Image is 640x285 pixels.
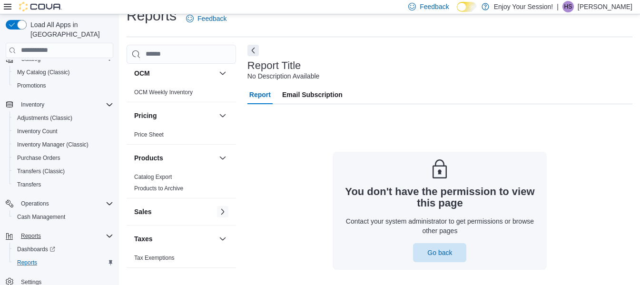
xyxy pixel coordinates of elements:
a: Transfers (Classic) [13,166,69,177]
h3: You don't have the permission to view this page [340,186,539,209]
h3: Taxes [134,234,153,244]
span: Load All Apps in [GEOGRAPHIC_DATA] [27,20,113,39]
button: Products [217,152,228,164]
span: Feedback [420,2,449,11]
button: Next [247,45,259,56]
button: Transfers [10,178,117,191]
h3: Report Title [247,60,301,71]
span: Dashboards [17,246,55,253]
a: Dashboards [10,243,117,256]
button: Operations [2,197,117,210]
p: Contact your system administrator to get permissions or browse other pages [340,216,539,236]
a: Transfers [13,179,45,190]
span: My Catalog (Classic) [17,69,70,76]
h3: OCM [134,69,150,78]
a: Price Sheet [134,131,164,138]
a: Catalog Export [134,174,172,180]
span: Cash Management [13,211,113,223]
button: Taxes [134,234,215,244]
span: Reports [17,259,37,266]
span: Adjustments (Classic) [13,112,113,124]
button: OCM [134,69,215,78]
span: My Catalog (Classic) [13,67,113,78]
button: Pricing [134,111,215,120]
a: Inventory Manager (Classic) [13,139,92,150]
h1: Reports [127,6,177,25]
a: Promotions [13,80,50,91]
p: | [557,1,559,12]
span: Tax Exemptions [134,254,175,262]
a: Purchase Orders [13,152,64,164]
button: Reports [2,229,117,243]
span: Inventory Manager (Classic) [13,139,113,150]
span: Adjustments (Classic) [17,114,72,122]
button: Operations [17,198,53,209]
a: Inventory Count [13,126,61,137]
button: Inventory Count [10,125,117,138]
a: Products to Archive [134,185,183,192]
img: Cova [19,2,62,11]
span: Promotions [13,80,113,91]
button: Reports [10,256,117,269]
span: Transfers [17,181,41,188]
a: Tax Exemptions [134,255,175,261]
button: Purchase Orders [10,151,117,165]
span: Inventory Manager (Classic) [17,141,89,148]
a: Reports [13,257,41,268]
span: Purchase Orders [17,154,60,162]
p: [PERSON_NAME] [578,1,632,12]
span: Catalog Export [134,173,172,181]
span: Transfers (Classic) [13,166,113,177]
div: Harley Splett [562,1,574,12]
h3: Products [134,153,163,163]
span: Inventory [17,99,113,110]
div: No Description Available [247,71,320,81]
span: Report [249,85,271,104]
span: Go back [427,248,452,257]
span: Dashboards [13,244,113,255]
p: Enjoy Your Session! [494,1,553,12]
button: Reports [17,230,45,242]
span: Promotions [17,82,46,89]
button: Pricing [217,110,228,121]
h3: Sales [134,207,152,216]
h3: Pricing [134,111,157,120]
span: Reports [21,232,41,240]
a: Adjustments (Classic) [13,112,76,124]
span: Email Subscription [282,85,343,104]
span: Inventory Count [13,126,113,137]
button: Sales [134,207,215,216]
span: Transfers (Classic) [17,167,65,175]
a: Cash Management [13,211,69,223]
button: Cash Management [10,210,117,224]
a: Dashboards [13,244,59,255]
span: Operations [17,198,113,209]
button: Inventory [17,99,48,110]
a: Feedback [182,9,230,28]
button: Go back [413,243,466,262]
button: Inventory Manager (Classic) [10,138,117,151]
button: Products [134,153,215,163]
input: Dark Mode [457,2,477,12]
button: OCM [217,68,228,79]
span: Cash Management [17,213,65,221]
button: Adjustments (Classic) [10,111,117,125]
span: OCM Weekly Inventory [134,88,193,96]
span: Reports [17,230,113,242]
span: Feedback [197,14,226,23]
a: My Catalog (Classic) [13,67,74,78]
span: Purchase Orders [13,152,113,164]
button: Transfers (Classic) [10,165,117,178]
button: Taxes [217,233,228,245]
div: Pricing [127,129,236,144]
a: OCM Weekly Inventory [134,89,193,96]
span: Inventory Count [17,128,58,135]
div: Taxes [127,252,236,267]
span: Reports [13,257,113,268]
button: Promotions [10,79,117,92]
span: HS [564,1,572,12]
div: Products [127,171,236,198]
